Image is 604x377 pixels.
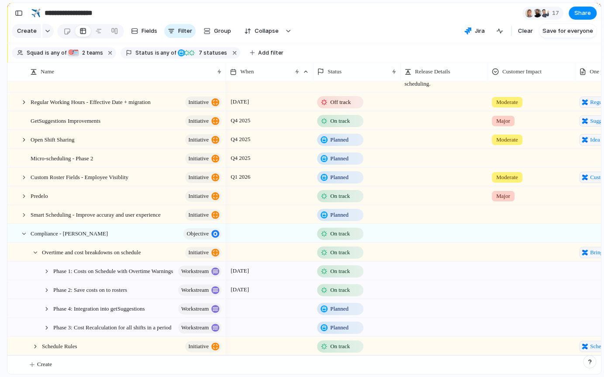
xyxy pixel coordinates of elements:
span: Overtime and cost breakdowns on schedule [42,247,141,257]
span: Planned [330,323,349,332]
button: initiative [185,172,221,183]
button: initiative [185,134,221,145]
span: Customer Impact [502,67,542,76]
span: Create [17,27,37,35]
button: Create [12,24,41,38]
span: workstream [181,265,209,277]
span: Moderate [496,98,518,107]
button: initiative [185,247,221,258]
button: ✈️ [29,6,43,20]
div: 🗓️ [72,49,79,56]
span: Smart Scheduling - Improve accuray and user experience [31,209,161,219]
button: isany of [153,48,178,58]
span: Open Shift Sharing [31,134,74,144]
button: workstream [178,322,221,333]
span: initiative [188,115,209,127]
button: Add filter [245,47,289,59]
span: On track [330,286,350,294]
span: When [240,67,254,76]
span: Custom Roster Fields - Employee Visiblity [31,172,128,182]
span: On track [330,229,350,238]
span: teams [79,49,103,57]
span: Phase 1: Costs on Schedule with Overtime Warnings [53,266,173,276]
span: initiative [188,134,209,146]
span: Off track [330,98,351,107]
span: is [45,49,49,57]
span: Planned [330,304,349,313]
span: Collapse [255,27,279,35]
span: GetSuggestions Improvements [31,115,100,125]
button: initiative [185,190,221,202]
span: statuses [196,49,227,57]
span: Fields [142,27,157,35]
span: Name [41,67,54,76]
span: Status [135,49,153,57]
span: any of [49,49,66,57]
button: initiative [185,153,221,164]
span: Planned [330,154,349,163]
span: Share [574,9,591,17]
span: Compliance - [PERSON_NAME] [31,228,108,238]
span: workstream [181,303,209,315]
span: Filter [178,27,192,35]
span: Create [37,360,52,369]
span: initiative [188,96,209,108]
div: 🎯 [68,49,75,56]
span: Predelo [31,190,48,201]
span: 7 [196,49,204,56]
span: objective [186,228,209,240]
button: Group [199,24,235,38]
span: Save for everyone [542,27,593,35]
span: Phase 3: Cost Recalculation for all shifts in a period [53,322,171,332]
button: Clear [514,24,536,38]
span: any of [159,49,176,57]
span: Phase 4: Integration into getSuggestions [53,303,145,313]
span: Schedule Rules [42,341,77,351]
button: workstream [178,284,221,296]
span: On track [330,267,350,276]
span: Major [496,192,510,201]
span: initiative [188,209,209,221]
button: Filter [164,24,196,38]
span: On track [330,192,350,201]
button: objective [183,228,221,239]
span: Moderate [496,135,518,144]
span: Q4 2025 [228,153,252,163]
span: [DATE] [228,284,251,295]
span: [DATE] [228,97,251,107]
span: workstream [181,322,209,334]
span: Status [328,67,342,76]
span: Q1 2026 [228,172,252,182]
button: initiative [185,97,221,108]
span: Phase 2: Save costs on to rosters [53,284,127,294]
span: Moderate [496,173,518,182]
span: Planned [330,173,349,182]
span: 17 [552,9,562,17]
span: initiative [188,171,209,183]
span: is [155,49,159,57]
span: initiative [188,246,209,259]
button: Share [569,7,597,20]
span: 2 [79,49,86,56]
span: On track [330,248,350,257]
span: Planned [330,211,349,219]
button: initiative [185,209,221,221]
button: initiative [185,341,221,352]
span: initiative [188,340,209,353]
span: Q4 2025 [228,134,252,145]
button: Collapse [239,24,283,38]
button: workstream [178,303,221,315]
button: workstream [178,266,221,277]
button: 7 statuses [177,48,229,58]
span: On track [330,117,350,125]
span: Major [496,117,510,125]
span: Group [214,27,231,35]
span: Add filter [258,49,283,57]
span: [DATE] [228,266,251,276]
span: 23 customers adopted Micro-scheduling. [401,66,487,88]
span: Planned [330,135,349,144]
span: workstream [181,284,209,296]
span: Q4 2025 [228,115,252,126]
div: ✈️ [31,7,41,19]
span: Squad [27,49,43,57]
